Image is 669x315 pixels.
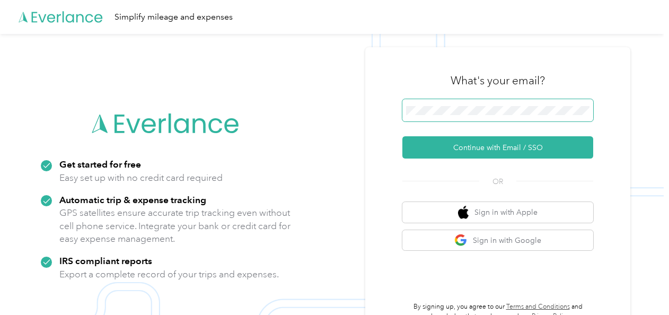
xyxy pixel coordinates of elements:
[59,255,152,266] strong: IRS compliant reports
[59,159,141,170] strong: Get started for free
[458,206,469,219] img: apple logo
[59,206,291,246] p: GPS satellites ensure accurate trip tracking even without cell phone service. Integrate your bank...
[506,303,570,311] a: Terms and Conditions
[59,268,279,281] p: Export a complete record of your trips and expenses.
[479,176,516,187] span: OR
[59,194,206,205] strong: Automatic trip & expense tracking
[454,234,468,247] img: google logo
[115,11,233,24] div: Simplify mileage and expenses
[402,202,593,223] button: apple logoSign in with Apple
[402,230,593,251] button: google logoSign in with Google
[402,136,593,159] button: Continue with Email / SSO
[451,73,545,88] h3: What's your email?
[59,171,223,185] p: Easy set up with no credit card required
